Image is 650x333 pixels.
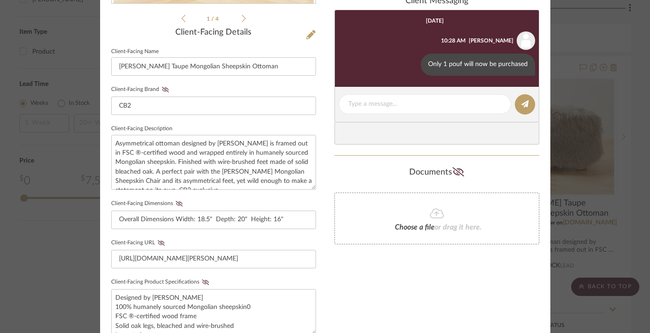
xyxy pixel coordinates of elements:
[435,224,482,231] span: or drag it here.
[111,127,173,131] label: Client-Facing Description
[111,240,167,246] label: Client-Facing URL
[211,16,215,22] span: /
[111,28,316,38] div: Client-Facing Details
[207,16,211,22] span: 1
[111,279,212,285] label: Client-Facing Product Specifications
[111,211,316,229] input: Enter item dimensions
[334,165,539,180] div: Documents
[199,279,212,285] button: Client-Facing Product Specifications
[111,200,185,207] label: Client-Facing Dimensions
[155,240,167,246] button: Client-Facing URL
[441,36,465,45] div: 10:28 AM
[215,16,220,22] span: 4
[173,200,185,207] button: Client-Facing Dimensions
[111,97,316,115] input: Enter Client-Facing Brand
[111,250,316,268] input: Enter item URL
[111,86,172,93] label: Client-Facing Brand
[159,86,172,93] button: Client-Facing Brand
[517,31,535,50] img: user_avatar.png
[111,57,316,76] input: Enter Client-Facing Item Name
[395,224,435,231] span: Choose a file
[426,18,444,24] div: [DATE]
[469,36,513,45] div: [PERSON_NAME]
[421,54,535,76] div: Only 1 pouf will now be purchased
[111,49,159,54] label: Client-Facing Name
